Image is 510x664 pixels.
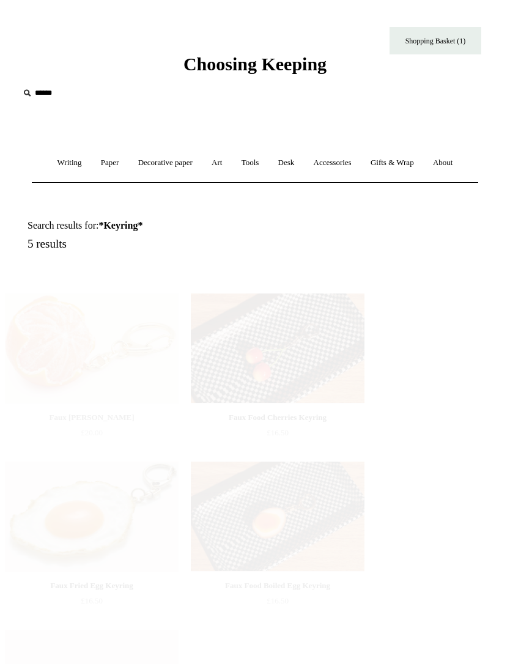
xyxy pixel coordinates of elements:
[81,428,103,437] span: £20.00
[130,147,201,179] a: Decorative paper
[203,147,231,179] a: Art
[362,147,423,179] a: Gifts & Wrap
[5,578,179,629] a: Faux Fried Egg Keyring £16.50
[92,147,128,179] a: Paper
[8,578,176,593] div: Faux Fried Egg Keyring
[191,462,364,572] img: Faux Food Boiled Egg Keyring
[191,293,364,404] a: Faux Food Cherries Keyring Faux Food Cherries Keyring
[194,410,361,425] div: Faux Food Cherries Keyring
[183,54,327,74] span: Choosing Keeping
[8,410,176,425] div: Faux [PERSON_NAME]
[5,293,179,404] img: Faux Clementine Keyring
[305,147,360,179] a: Accessories
[233,147,268,179] a: Tools
[270,147,303,179] a: Desk
[191,462,364,572] a: Faux Food Boiled Egg Keyring Faux Food Boiled Egg Keyring
[5,462,179,572] img: Faux Fried Egg Keyring
[267,596,289,605] span: £16.50
[424,147,462,179] a: About
[390,27,481,54] a: Shopping Basket (1)
[194,578,361,593] div: Faux Food Boiled Egg Keyring
[5,462,179,572] a: Faux Fried Egg Keyring Faux Fried Egg Keyring
[28,219,269,231] h1: Search results for:
[49,147,91,179] a: Writing
[267,428,289,437] span: £16.50
[5,410,179,460] a: Faux [PERSON_NAME] £20.00
[183,64,327,72] a: Choosing Keeping
[191,578,364,629] a: Faux Food Boiled Egg Keyring £16.50
[5,293,179,404] a: Faux Clementine Keyring Faux Clementine Keyring
[191,293,364,404] img: Faux Food Cherries Keyring
[28,237,269,251] h5: 5 results
[191,410,364,460] a: Faux Food Cherries Keyring £16.50
[81,596,103,605] span: £16.50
